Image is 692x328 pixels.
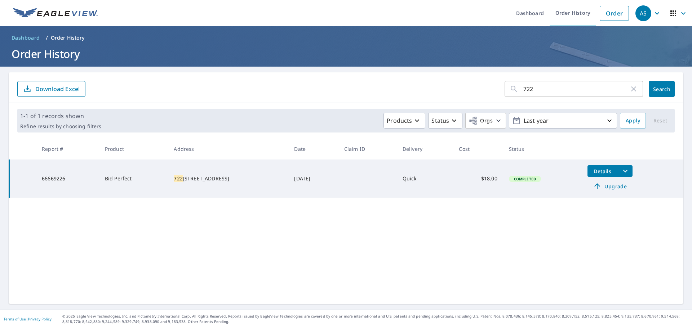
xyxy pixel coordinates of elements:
th: Date [288,138,338,159]
p: Products [387,116,412,125]
p: Download Excel [35,85,80,93]
a: Order [600,6,629,21]
nav: breadcrumb [9,32,683,44]
th: Report # [36,138,99,159]
button: Orgs [465,113,506,129]
th: Cost [453,138,503,159]
td: Bid Perfect [99,159,168,198]
button: detailsBtn-66669226 [587,165,618,177]
div: [STREET_ADDRESS] [174,175,283,182]
th: Product [99,138,168,159]
span: Details [592,168,613,175]
span: Upgrade [592,182,628,190]
button: Download Excel [17,81,85,97]
img: EV Logo [13,8,98,19]
mark: 722 [174,175,182,182]
p: Order History [51,34,85,41]
span: Dashboard [12,34,40,41]
div: AS [635,5,651,21]
td: [DATE] [288,159,338,198]
td: $18.00 [453,159,503,198]
a: Terms of Use [4,316,26,322]
a: Upgrade [587,180,633,192]
span: Search [655,86,669,93]
button: Last year [509,113,617,129]
h1: Order History [9,46,683,61]
th: Address [168,138,288,159]
p: Status [431,116,449,125]
button: Apply [620,113,646,129]
p: | [4,317,52,321]
span: Orgs [469,116,493,125]
span: Completed [510,176,540,181]
button: Status [428,113,462,129]
li: / [46,33,48,42]
button: filesDropdownBtn-66669226 [618,165,633,177]
th: Delivery [397,138,453,159]
a: Privacy Policy [28,316,52,322]
th: Claim ID [338,138,397,159]
td: 66669226 [36,159,99,198]
p: Refine results by choosing filters [20,123,101,130]
button: Search [649,81,675,97]
th: Status [503,138,582,159]
input: Address, Report #, Claim ID, etc. [523,79,629,99]
span: Apply [626,116,640,125]
p: © 2025 Eagle View Technologies, Inc. and Pictometry International Corp. All Rights Reserved. Repo... [62,314,688,324]
button: Products [383,113,425,129]
p: Last year [521,114,605,127]
td: Quick [397,159,453,198]
a: Dashboard [9,32,43,44]
p: 1-1 of 1 records shown [20,112,101,120]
